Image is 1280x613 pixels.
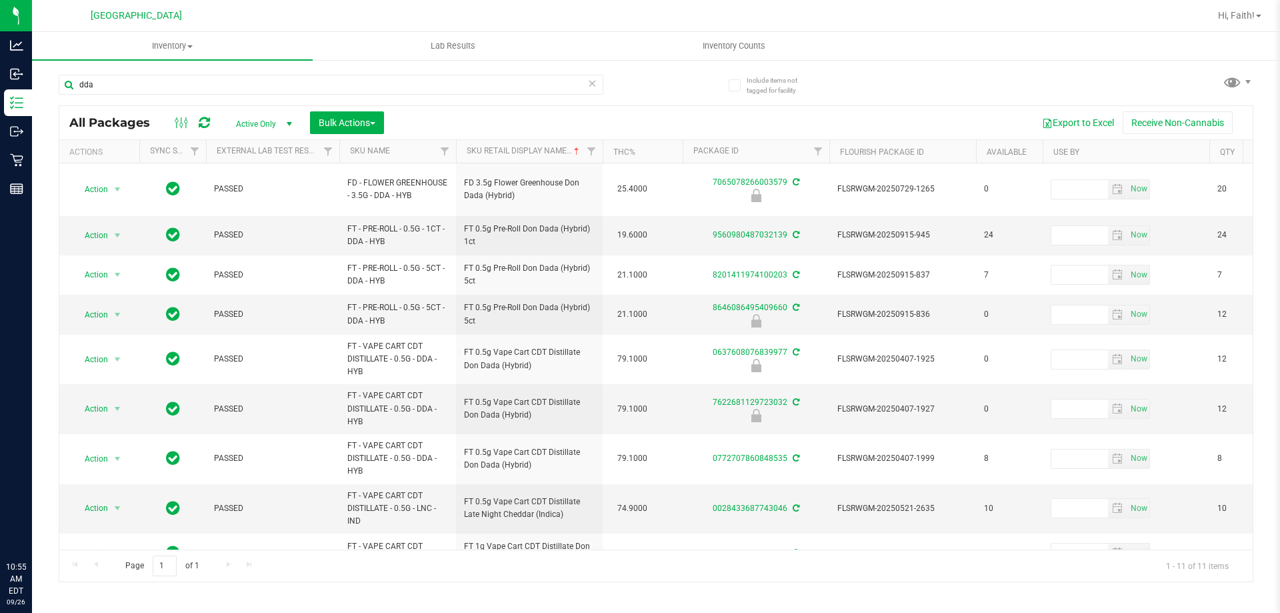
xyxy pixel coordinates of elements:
[73,226,109,245] span: Action
[593,32,874,60] a: Inventory Counts
[109,450,126,468] span: select
[214,547,331,560] span: PASSED
[1127,265,1150,285] span: Set Current date
[987,147,1027,157] a: Available
[681,314,831,328] div: Newly Received
[214,452,331,465] span: PASSED
[1127,180,1149,199] span: select
[681,189,831,202] div: Launch Hold
[69,147,134,157] div: Actions
[611,499,654,518] span: 74.9000
[347,490,448,528] span: FT - VAPE CART CDT DISTILLATE - 0.5G - LNC - IND
[114,556,210,576] span: Page of 1
[1217,403,1268,416] span: 12
[840,147,924,157] a: Flourish Package ID
[1108,180,1127,199] span: select
[6,597,26,607] p: 09/26
[984,547,1035,560] span: 1
[1217,183,1268,195] span: 20
[1108,544,1127,562] span: select
[611,225,654,245] span: 19.6000
[611,544,654,563] span: 76.8000
[109,544,126,562] span: select
[1217,308,1268,321] span: 12
[347,540,448,566] span: FT - VAPE CART CDT DISTILLATE - 1G - DDA - HYB
[166,225,180,244] span: In Sync
[1127,305,1149,324] span: select
[713,504,787,513] a: 0028433687743046
[10,182,23,195] inline-svg: Reports
[1127,544,1150,563] span: Set Current date
[1033,111,1123,134] button: Export to Excel
[587,75,597,92] span: Clear
[713,230,787,239] a: 9560980487032139
[791,270,799,279] span: Sync from Compliance System
[713,303,787,312] a: 8646086495409660
[1108,400,1127,418] span: select
[1127,179,1150,199] span: Set Current date
[214,308,331,321] span: PASSED
[464,177,595,202] span: FD 3.5g Flower Greenhouse Don Dada (Hybrid)
[166,499,180,518] span: In Sync
[214,269,331,281] span: PASSED
[13,506,53,546] iframe: Resource center
[313,32,593,60] a: Lab Results
[1108,450,1127,468] span: select
[681,359,831,372] div: Newly Received
[214,229,331,241] span: PASSED
[1127,400,1150,419] span: Set Current date
[153,556,177,576] input: 1
[1127,449,1150,468] span: Set Current date
[581,140,603,163] a: Filter
[91,10,182,21] span: [GEOGRAPHIC_DATA]
[807,140,829,163] a: Filter
[984,452,1035,465] span: 8
[685,40,783,52] span: Inventory Counts
[347,340,448,379] span: FT - VAPE CART CDT DISTILLATE - 0.5G - DDA - HYB
[611,179,654,199] span: 25.4000
[464,262,595,287] span: FT 0.5g Pre-Roll Don Dada (Hybrid) 5ct
[347,390,448,428] span: FT - VAPE CART CDT DISTILLATE - 0.5G - DDA - HYB
[109,265,126,284] span: select
[1108,350,1127,369] span: select
[791,303,799,312] span: Sync from Compliance System
[984,353,1035,366] span: 0
[1220,147,1235,157] a: Qty
[464,346,595,372] span: FT 0.5g Vape Cart CDT Distillate Don Dada (Hybrid)
[1217,547,1268,560] span: 1
[1108,265,1127,284] span: select
[1127,265,1149,284] span: select
[984,269,1035,281] span: 7
[350,146,390,155] a: SKU Name
[611,350,654,369] span: 79.1000
[1155,556,1239,576] span: 1 - 11 of 11 items
[464,223,595,248] span: FT 0.5g Pre-Roll Don Dada (Hybrid) 1ct
[1127,305,1150,324] span: Set Current date
[791,504,799,513] span: Sync from Compliance System
[713,398,787,407] a: 7622681129723032
[611,449,654,468] span: 79.1000
[837,183,968,195] span: FLSRWGM-20250729-1265
[1217,502,1268,515] span: 10
[166,449,180,468] span: In Sync
[319,117,375,128] span: Bulk Actions
[791,177,799,187] span: Sync from Compliance System
[693,146,739,155] a: Package ID
[837,452,968,465] span: FLSRWGM-20250407-1999
[1127,544,1149,562] span: select
[10,67,23,81] inline-svg: Inbound
[73,180,109,199] span: Action
[984,308,1035,321] span: 0
[73,450,109,468] span: Action
[1217,452,1268,465] span: 8
[10,96,23,109] inline-svg: Inventory
[837,269,968,281] span: FLSRWGM-20250915-837
[837,403,968,416] span: FLSRWGM-20250407-1927
[464,496,595,521] span: FT 0.5g Vape Cart CDT Distillate Late Night Cheddar (Indica)
[791,548,799,558] span: Sync from Compliance System
[347,223,448,248] span: FT - PRE-ROLL - 0.5G - 1CT - DDA - HYB
[1108,305,1127,324] span: select
[413,40,493,52] span: Lab Results
[1127,499,1149,518] span: select
[837,547,968,560] span: FLSRWGM-20250815-820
